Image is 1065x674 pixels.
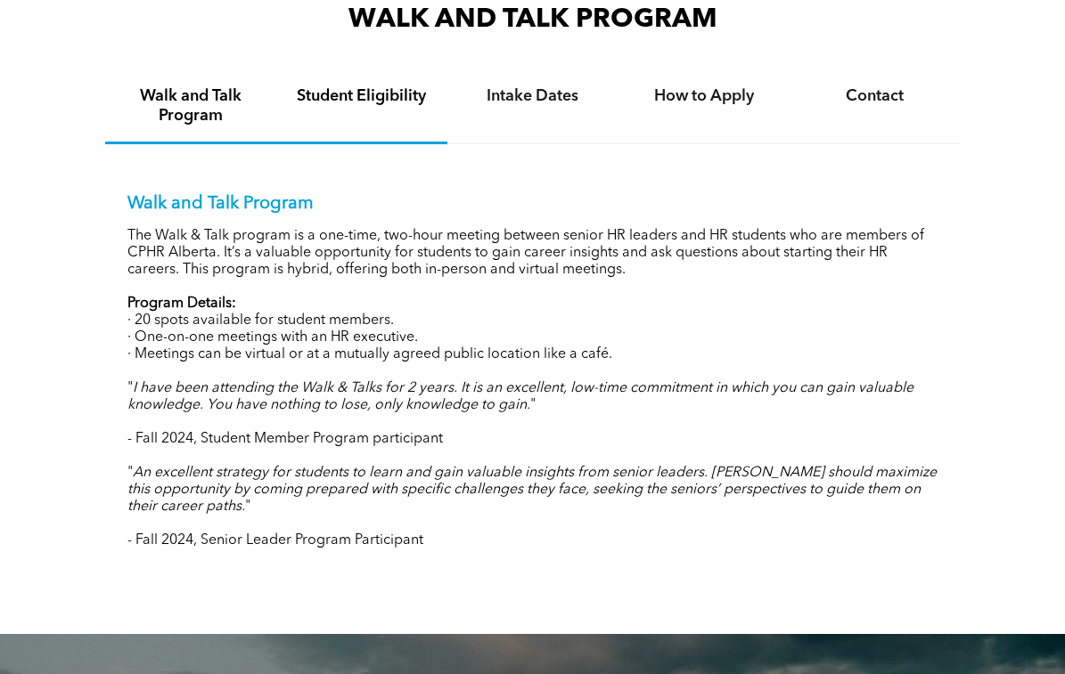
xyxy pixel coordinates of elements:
[127,228,938,279] p: The Walk & Talk program is a one-time, two-hour meeting between senior HR leaders and HR students...
[127,532,938,549] p: - Fall 2024, Senior Leader Program Participant
[806,86,945,106] h4: Contact
[635,86,774,106] h4: How to Apply
[292,86,431,106] h4: Student Eligibility
[127,193,938,215] p: Walk and Talk Program
[127,381,913,412] em: I have been attending the Walk & Talks for 2 years. It is an excellent, low-time commitment in wh...
[463,86,602,106] h4: Intake Dates
[127,329,938,346] p: · One-on-one meetings with an HR executive.
[127,313,938,329] p: · 20 spots available for student members.
[121,86,260,126] h4: Walk and Talk Program
[127,431,938,448] p: - Fall 2024, Student Member Program participant
[348,6,717,33] span: WALK AND TALK PROGRAM
[127,296,236,311] strong: Program Details:
[127,380,938,414] p: " "
[127,346,938,363] p: · Meetings can be virtual or at a mutually agreed public location like a café.
[127,466,937,514] em: An excellent strategy for students to learn and gain valuable insights from senior leaders. [PERS...
[127,465,938,516] p: " "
